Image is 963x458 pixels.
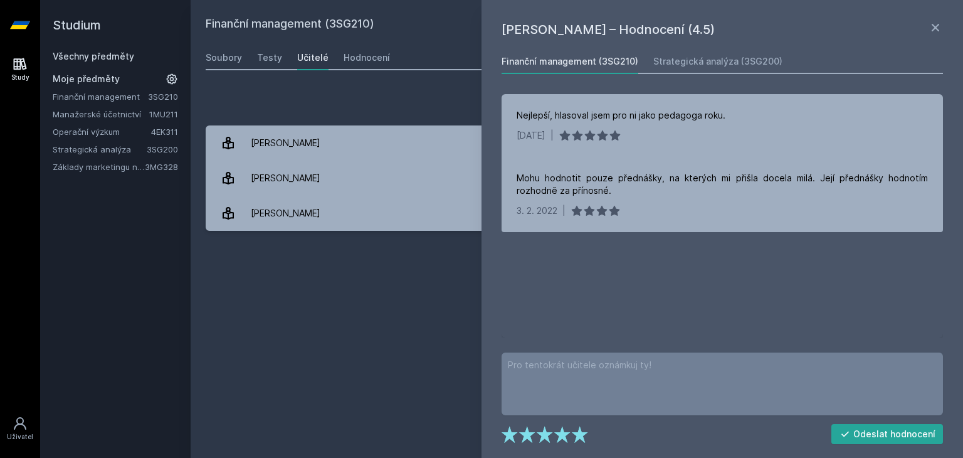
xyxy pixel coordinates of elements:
div: Učitelé [297,51,329,64]
div: 3. 2. 2022 [517,205,557,217]
span: Moje předměty [53,73,120,85]
div: [DATE] [517,129,545,142]
a: 3MG328 [145,162,178,172]
a: Finanční management [53,90,148,103]
h2: Finanční management (3SG210) [206,15,804,35]
div: [PERSON_NAME] [251,201,320,226]
div: Uživatel [7,432,33,442]
div: Study [11,73,29,82]
div: Nejlepší, hlasoval jsem pro ni jako pedagoga roku. [517,109,725,122]
div: Testy [257,51,282,64]
a: Učitelé [297,45,329,70]
a: Operační výzkum [53,125,151,138]
a: 3SG200 [147,144,178,154]
a: 3SG210 [148,92,178,102]
a: Uživatel [3,410,38,448]
a: Základy marketingu na internetu [53,161,145,173]
a: Testy [257,45,282,70]
a: [PERSON_NAME] 2 hodnocení 5.0 [206,125,948,161]
a: Všechny předměty [53,51,134,61]
a: Study [3,50,38,88]
a: Hodnocení [344,45,390,70]
a: Manažerské účetnictví [53,108,149,120]
a: [PERSON_NAME] 3 hodnocení 1.7 [206,161,948,196]
div: | [550,129,554,142]
a: Strategická analýza [53,143,147,156]
div: Hodnocení [344,51,390,64]
a: Soubory [206,45,242,70]
div: [PERSON_NAME] [251,166,320,191]
div: Mohu hodnotit pouze přednášky, na kterých mi přišla docela milá. Její přednášky hodnotím rozhodně... [517,172,928,197]
a: 1MU211 [149,109,178,119]
div: | [562,205,566,217]
a: [PERSON_NAME] 2 hodnocení 4.5 [206,196,948,231]
div: [PERSON_NAME] [251,130,320,156]
div: Soubory [206,51,242,64]
a: 4EK311 [151,127,178,137]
